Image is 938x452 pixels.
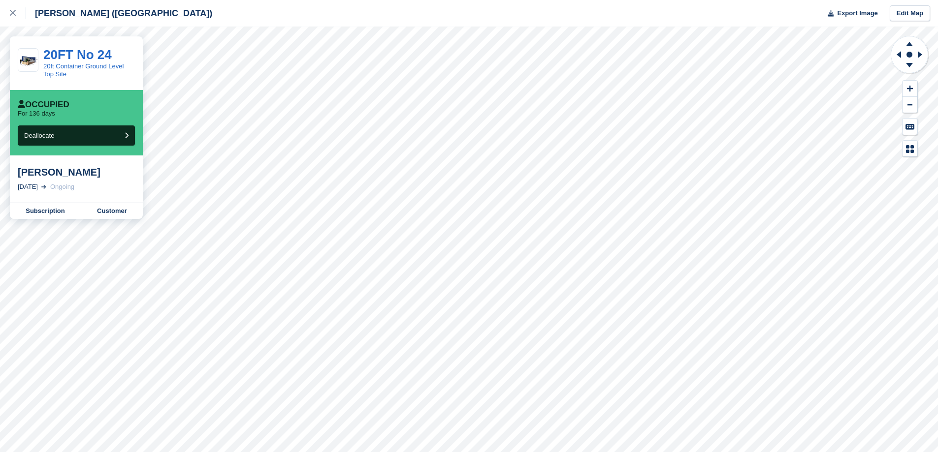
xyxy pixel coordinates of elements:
[43,47,112,62] a: 20FT No 24
[50,182,74,192] div: Ongoing
[10,203,81,219] a: Subscription
[18,54,38,66] img: 20ft%20Pic.png
[903,81,917,97] button: Zoom In
[903,97,917,113] button: Zoom Out
[18,166,135,178] div: [PERSON_NAME]
[18,100,69,110] div: Occupied
[837,8,877,18] span: Export Image
[903,141,917,157] button: Map Legend
[18,182,38,192] div: [DATE]
[890,5,930,22] a: Edit Map
[24,132,54,139] span: Deallocate
[18,110,55,118] p: For 136 days
[18,125,135,146] button: Deallocate
[81,203,143,219] a: Customer
[26,7,212,19] div: [PERSON_NAME] ([GEOGRAPHIC_DATA])
[822,5,878,22] button: Export Image
[41,185,46,189] img: arrow-right-light-icn-cde0832a797a2874e46488d9cf13f60e5c3a73dbe684e267c42b8395dfbc2abf.svg
[903,119,917,135] button: Keyboard Shortcuts
[43,62,124,78] a: 20ft Container Ground Level Top Site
